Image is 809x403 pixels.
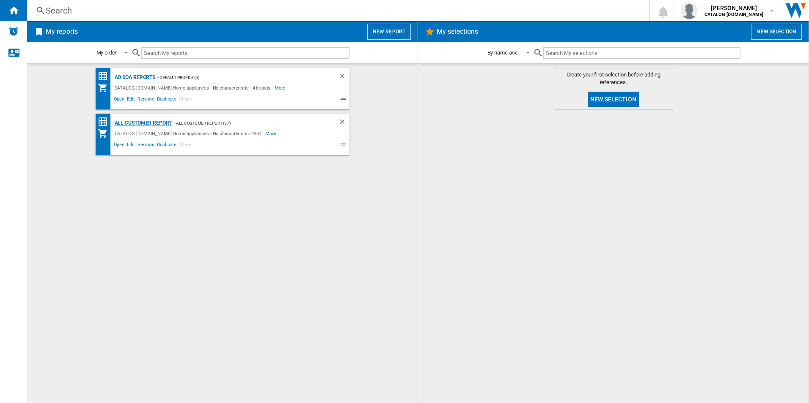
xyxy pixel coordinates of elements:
span: [PERSON_NAME] [704,4,763,12]
div: - All Customer Report (37) [172,118,322,128]
span: Edit [126,141,136,151]
div: Price Matrix [98,117,113,127]
div: Delete [338,118,349,128]
div: My Assortment [98,83,113,93]
h2: My selections [435,24,480,40]
span: Duplicate [156,95,178,105]
button: New selection [588,92,639,107]
span: More [265,128,278,139]
span: Share [178,141,193,151]
span: More [275,83,287,93]
span: Open [113,141,126,151]
span: Open [113,95,126,105]
div: - Default profile (6) [155,72,321,83]
span: Rename [136,95,156,105]
input: Search My selections [543,47,740,59]
h2: My reports [44,24,80,40]
img: profile.jpg [681,2,698,19]
b: CATALOG [DOMAIN_NAME] [704,12,763,17]
span: Duplicate [156,141,178,151]
span: Edit [126,95,136,105]
span: Create your first selection before adding references. [554,71,673,86]
div: Search [46,5,627,16]
span: Share [178,95,193,105]
div: By name asc. [487,49,519,56]
div: Price Matrix [98,71,113,82]
div: All Customer Report [113,118,172,128]
div: AO SOA Reports [113,72,156,83]
div: My Assortment [98,128,113,139]
div: CATALOG [DOMAIN_NAME]:Home appliances - No characteristic - 4 brands [113,83,275,93]
button: New report [367,24,411,40]
img: alerts-logo.svg [8,26,19,36]
div: My order [96,49,117,56]
div: CATALOG [DOMAIN_NAME]:Home appliances - No characteristic - AEG [113,128,266,139]
span: Rename [136,141,156,151]
input: Search My reports [141,47,349,59]
button: New selection [751,24,802,40]
div: Delete [338,72,349,83]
